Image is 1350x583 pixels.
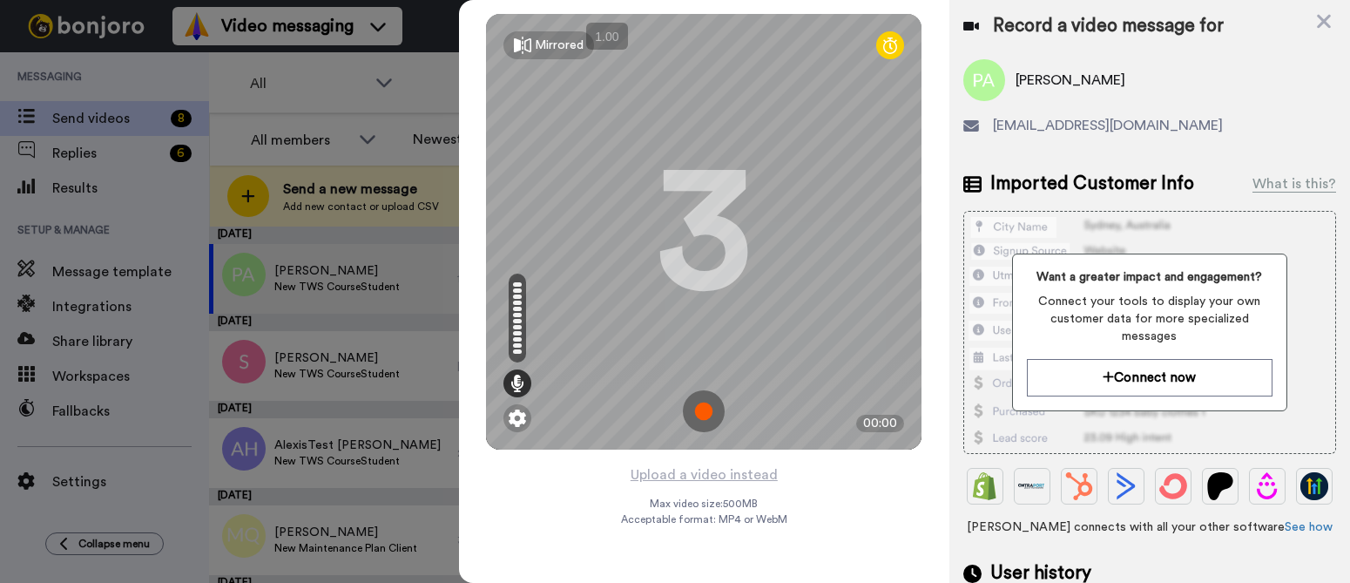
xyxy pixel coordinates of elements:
img: ActiveCampaign [1112,472,1140,500]
img: Hubspot [1065,472,1093,500]
span: Acceptable format: MP4 or WebM [621,512,787,526]
img: ConvertKit [1159,472,1187,500]
button: Connect now [1027,359,1272,397]
div: 00:00 [856,415,904,432]
a: See how [1285,521,1333,533]
img: Shopify [971,472,999,500]
span: Max video size: 500 MB [650,497,758,511]
div: 3 [656,166,752,297]
img: ic_gear.svg [509,410,526,427]
span: Imported Customer Info [990,171,1194,197]
div: What is this? [1252,173,1336,194]
span: [PERSON_NAME] connects with all your other software [963,519,1336,536]
button: Upload a video instead [625,464,783,486]
img: GoHighLevel [1300,472,1328,500]
img: Drip [1253,472,1281,500]
span: [EMAIL_ADDRESS][DOMAIN_NAME] [993,115,1223,136]
img: Patreon [1206,472,1234,500]
span: Want a greater impact and engagement? [1027,268,1272,286]
span: Connect your tools to display your own customer data for more specialized messages [1027,293,1272,345]
img: Ontraport [1018,472,1046,500]
img: ic_record_start.svg [683,390,725,432]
